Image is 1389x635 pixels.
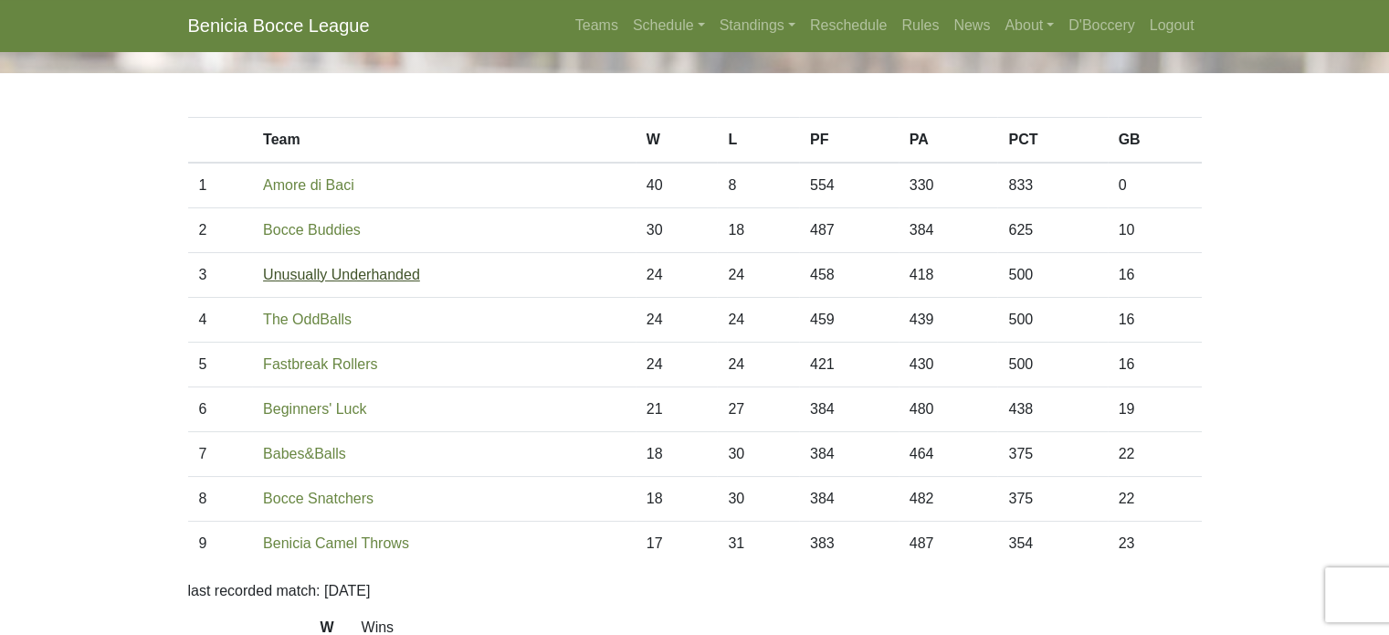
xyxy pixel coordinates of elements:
[799,432,899,477] td: 384
[717,387,799,432] td: 27
[799,163,899,208] td: 554
[636,477,718,522] td: 18
[717,253,799,298] td: 24
[188,580,1202,602] p: last recorded match: [DATE]
[188,522,253,566] td: 9
[636,118,718,164] th: W
[252,118,636,164] th: Team
[188,343,253,387] td: 5
[188,387,253,432] td: 6
[263,401,366,417] a: Beginners' Luck
[263,356,377,372] a: Fastbreak Rollers
[1108,522,1202,566] td: 23
[263,267,420,282] a: Unusually Underhanded
[263,222,361,238] a: Bocce Buddies
[263,446,346,461] a: Babes&Balls
[263,177,354,193] a: Amore di Baci
[799,477,899,522] td: 384
[717,208,799,253] td: 18
[188,432,253,477] td: 7
[188,298,253,343] td: 4
[899,253,998,298] td: 418
[803,7,895,44] a: Reschedule
[799,298,899,343] td: 459
[894,7,946,44] a: Rules
[1108,343,1202,387] td: 16
[717,477,799,522] td: 30
[188,253,253,298] td: 3
[636,253,718,298] td: 24
[636,522,718,566] td: 17
[717,163,799,208] td: 8
[899,477,998,522] td: 482
[997,208,1107,253] td: 625
[717,343,799,387] td: 24
[636,432,718,477] td: 18
[997,522,1107,566] td: 354
[188,208,253,253] td: 2
[636,387,718,432] td: 21
[899,432,998,477] td: 464
[1108,253,1202,298] td: 16
[1108,432,1202,477] td: 22
[1108,298,1202,343] td: 16
[188,7,370,44] a: Benicia Bocce League
[188,477,253,522] td: 8
[799,253,899,298] td: 458
[717,432,799,477] td: 30
[899,298,998,343] td: 439
[1108,118,1202,164] th: GB
[263,535,409,551] a: Benicia Camel Throws
[997,118,1107,164] th: PCT
[899,118,998,164] th: PA
[997,432,1107,477] td: 375
[997,477,1107,522] td: 375
[899,522,998,566] td: 487
[636,343,718,387] td: 24
[636,298,718,343] td: 24
[899,343,998,387] td: 430
[263,491,374,506] a: Bocce Snatchers
[997,387,1107,432] td: 438
[997,343,1107,387] td: 500
[188,163,253,208] td: 1
[1108,477,1202,522] td: 22
[799,522,899,566] td: 383
[568,7,626,44] a: Teams
[997,298,1107,343] td: 500
[799,208,899,253] td: 487
[717,522,799,566] td: 31
[1108,387,1202,432] td: 19
[1142,7,1202,44] a: Logout
[997,253,1107,298] td: 500
[799,343,899,387] td: 421
[1061,7,1142,44] a: D'Boccery
[636,163,718,208] td: 40
[899,387,998,432] td: 480
[717,118,799,164] th: L
[717,298,799,343] td: 24
[263,312,352,327] a: The OddBalls
[636,208,718,253] td: 30
[946,7,997,44] a: News
[712,7,803,44] a: Standings
[799,387,899,432] td: 384
[997,7,1061,44] a: About
[899,163,998,208] td: 330
[799,118,899,164] th: PF
[1108,208,1202,253] td: 10
[899,208,998,253] td: 384
[626,7,712,44] a: Schedule
[1108,163,1202,208] td: 0
[997,163,1107,208] td: 833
